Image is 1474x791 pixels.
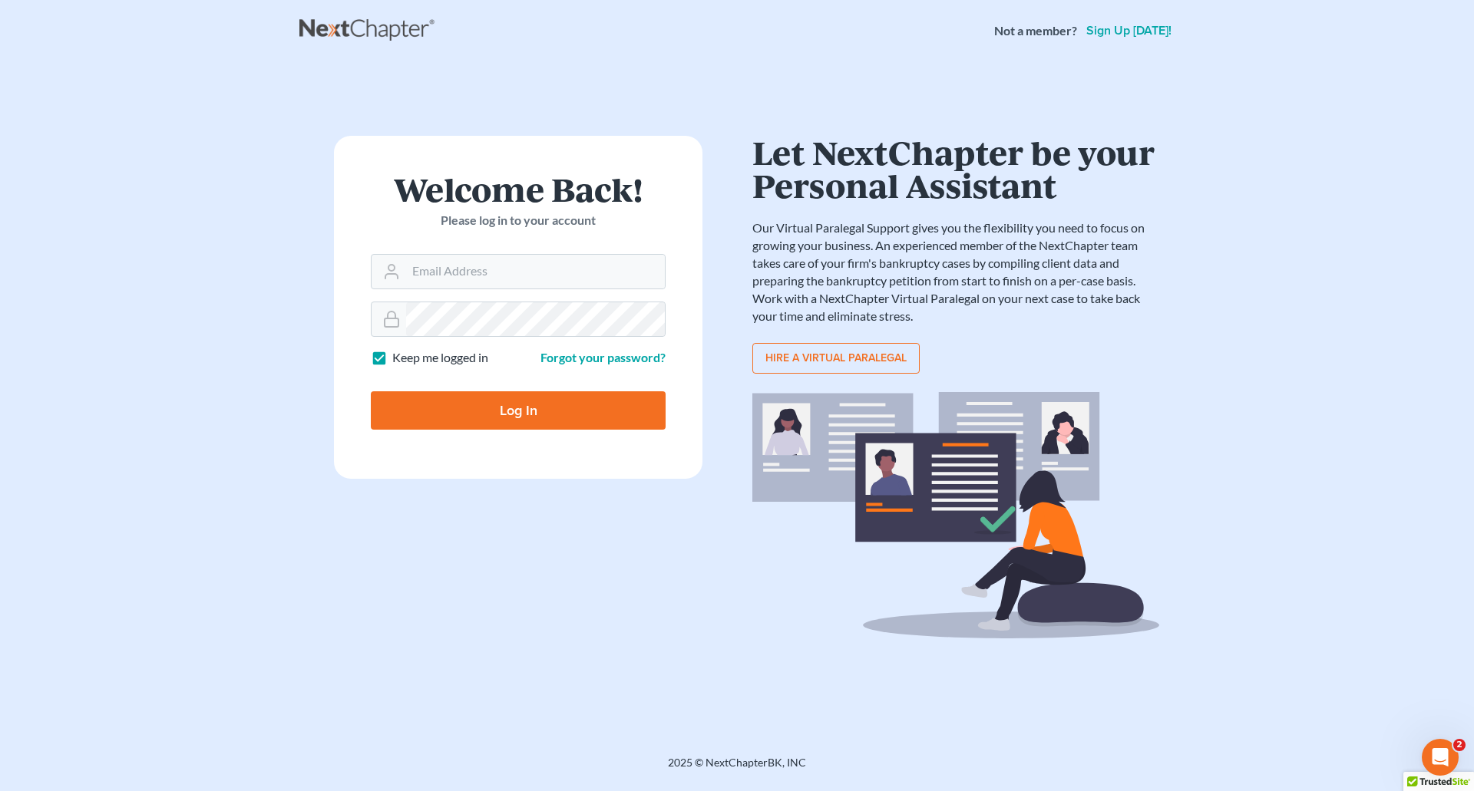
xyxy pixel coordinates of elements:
[371,173,666,206] h1: Welcome Back!
[406,255,665,288] input: Email Address
[392,349,488,367] label: Keep me logged in
[1083,25,1175,37] a: Sign up [DATE]!
[540,350,666,364] a: Forgot your password?
[752,136,1159,201] h1: Let NextChapter be your Personal Assistant
[994,22,1077,40] strong: Not a member?
[371,212,666,229] p: Please log in to your account
[1453,739,1466,751] span: 2
[752,219,1159,325] p: Our Virtual Paralegal Support gives you the flexibility you need to focus on growing your busines...
[1422,739,1459,776] iframe: Intercom live chat
[752,343,920,374] a: Hire a virtual paralegal
[752,392,1159,638] img: virtual_paralegal_bg-b12c8cf30858a2b2c02ea913d52db5c468ecc422855d04272ea22d19010d70dc.svg
[371,391,666,430] input: Log In
[299,755,1175,783] div: 2025 © NextChapterBK, INC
